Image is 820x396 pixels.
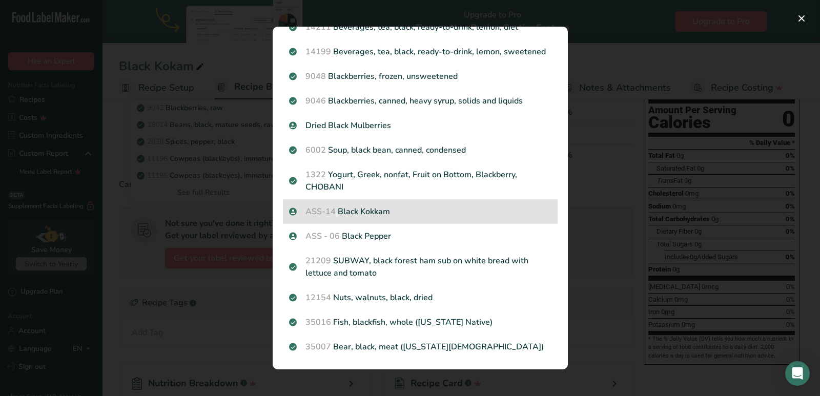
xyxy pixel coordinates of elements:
[289,316,551,328] p: Fish, blackfish, whole ([US_STATE] Native)
[289,169,551,193] p: Yogurt, Greek, nonfat, Fruit on Bottom, Blackberry, CHOBANI
[305,292,331,303] span: 12154
[305,46,331,57] span: 14199
[305,144,326,156] span: 6002
[289,255,551,279] p: SUBWAY, black forest ham sub on white bread with lettuce and tomato
[289,144,551,156] p: Soup, black bean, canned, condensed
[289,46,551,58] p: Beverages, tea, black, ready-to-drink, lemon, sweetened
[305,169,326,180] span: 1322
[305,22,331,33] span: 14211
[305,71,326,82] span: 9048
[305,341,331,352] span: 35007
[289,341,551,353] p: Bear, black, meat ([US_STATE][DEMOGRAPHIC_DATA])
[289,119,551,132] p: Dried Black Mulberries
[305,206,336,217] span: ASS-14
[289,21,551,33] p: Beverages, tea, black, ready-to-drink, lemon, diet
[305,255,331,266] span: 21209
[305,317,331,328] span: 35016
[785,361,810,386] div: Open Intercom Messenger
[289,291,551,304] p: Nuts, walnuts, black, dried
[289,95,551,107] p: Blackberries, canned, heavy syrup, solids and liquids
[289,230,551,242] p: Black Pepper
[289,70,551,82] p: Blackberries, frozen, unsweetened
[289,205,551,218] p: Black Kokkam
[305,95,326,107] span: 9046
[305,231,340,242] span: ASS - 06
